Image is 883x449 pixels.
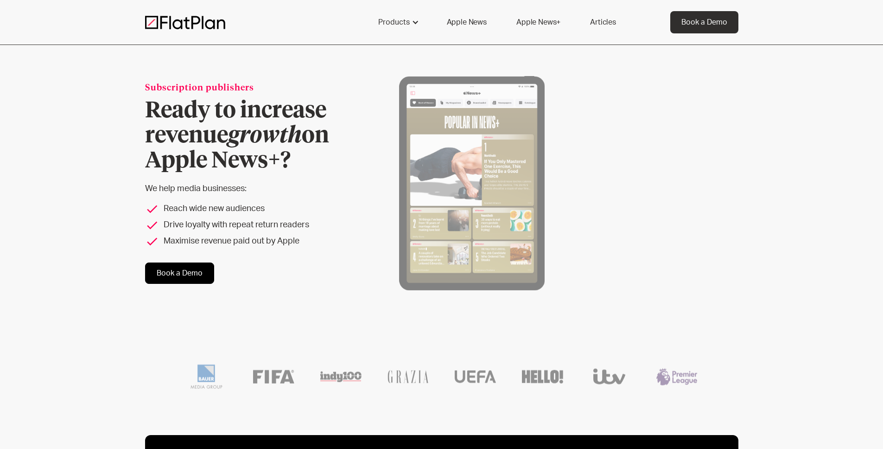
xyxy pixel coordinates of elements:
[378,17,410,28] div: Products
[228,125,302,147] em: growth
[145,263,214,284] a: Book a Demo
[145,98,359,173] h1: Ready to increase revenue on Apple News+?
[145,219,359,231] li: Drive loyalty with repeat return readers
[436,11,498,33] a: Apple News
[367,11,428,33] div: Products
[145,82,359,95] div: Subscription publishers
[670,11,738,33] a: Book a Demo
[145,203,359,215] li: Reach wide new audiences
[145,183,359,195] p: We help media businesses:
[505,11,572,33] a: Apple News+
[145,235,359,248] li: Maximise revenue paid out by Apple
[579,11,627,33] a: Articles
[681,17,727,28] div: Book a Demo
